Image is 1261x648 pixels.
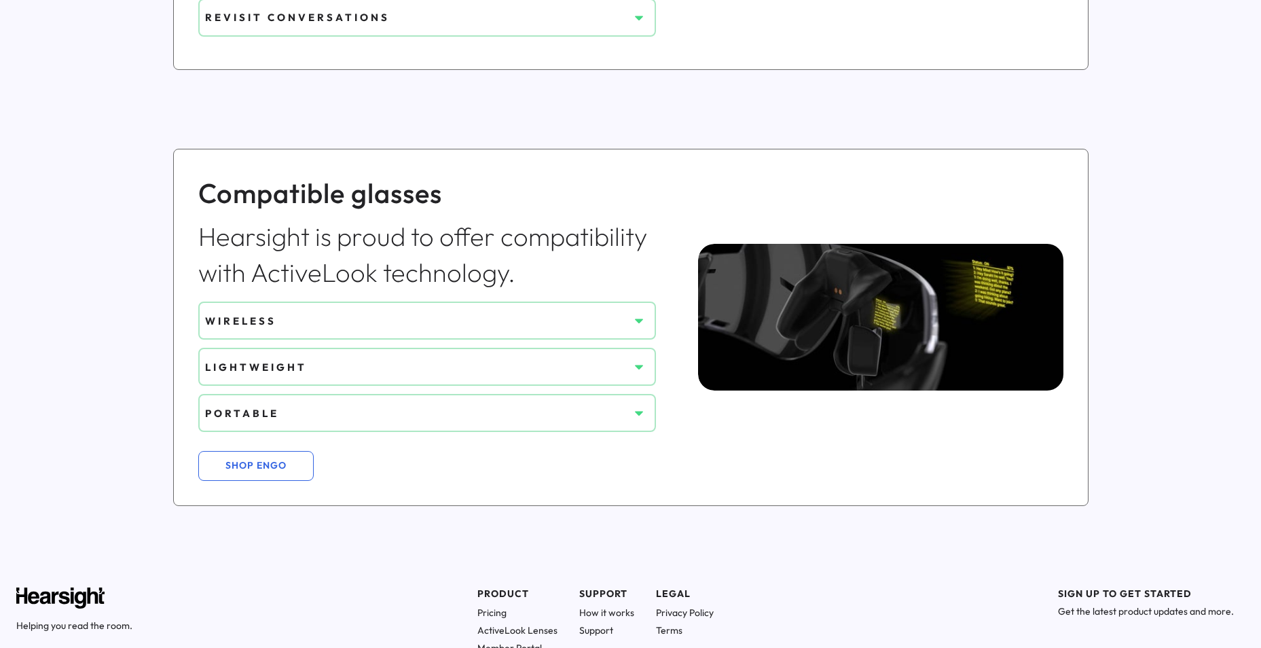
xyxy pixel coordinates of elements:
[579,588,634,601] div: SUPPORT
[198,451,314,481] button: SHOP ENGO
[1058,588,1234,600] h1: SIGN UP TO GET STARTED
[656,624,714,636] h1: Terms
[205,10,629,24] div: REVISIT CONVERSATIONS
[698,244,1184,390] img: ActiveLook glasses display preview
[477,607,558,619] h1: Pricing
[198,219,656,291] div: Hearsight is proud to offer compatibility with ActiveLook technology.
[656,607,714,619] h1: Privacy Policy
[477,588,558,601] div: PRODUCT
[579,607,634,619] h1: How it works
[579,624,634,636] h1: Support
[656,588,714,601] div: LEGAL
[198,174,656,212] div: Compatible glasses
[16,619,132,632] h1: Helping you read the room.
[477,624,558,636] h1: ActiveLook Lenses
[205,314,629,328] div: WIRELESS
[205,360,629,374] div: LIGHTWEIGHT
[16,588,105,609] img: Hearsight logo
[1058,605,1234,617] h1: Get the latest product updates and more.
[205,406,629,420] div: PORTABLE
